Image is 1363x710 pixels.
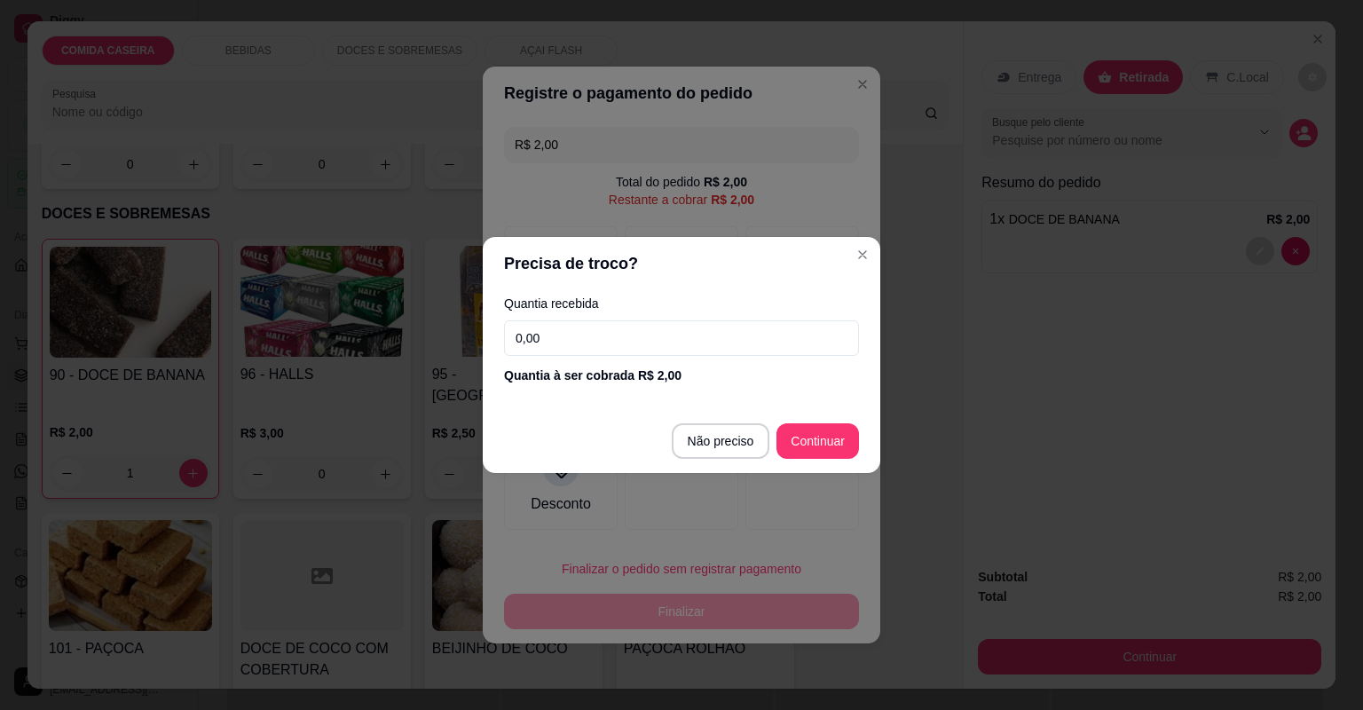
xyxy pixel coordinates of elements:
[504,367,859,384] div: Quantia à ser cobrada R$ 2,00
[776,423,859,459] button: Continuar
[672,423,770,459] button: Não preciso
[483,237,880,290] header: Precisa de troco?
[848,241,877,269] button: Close
[504,297,859,310] label: Quantia recebida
